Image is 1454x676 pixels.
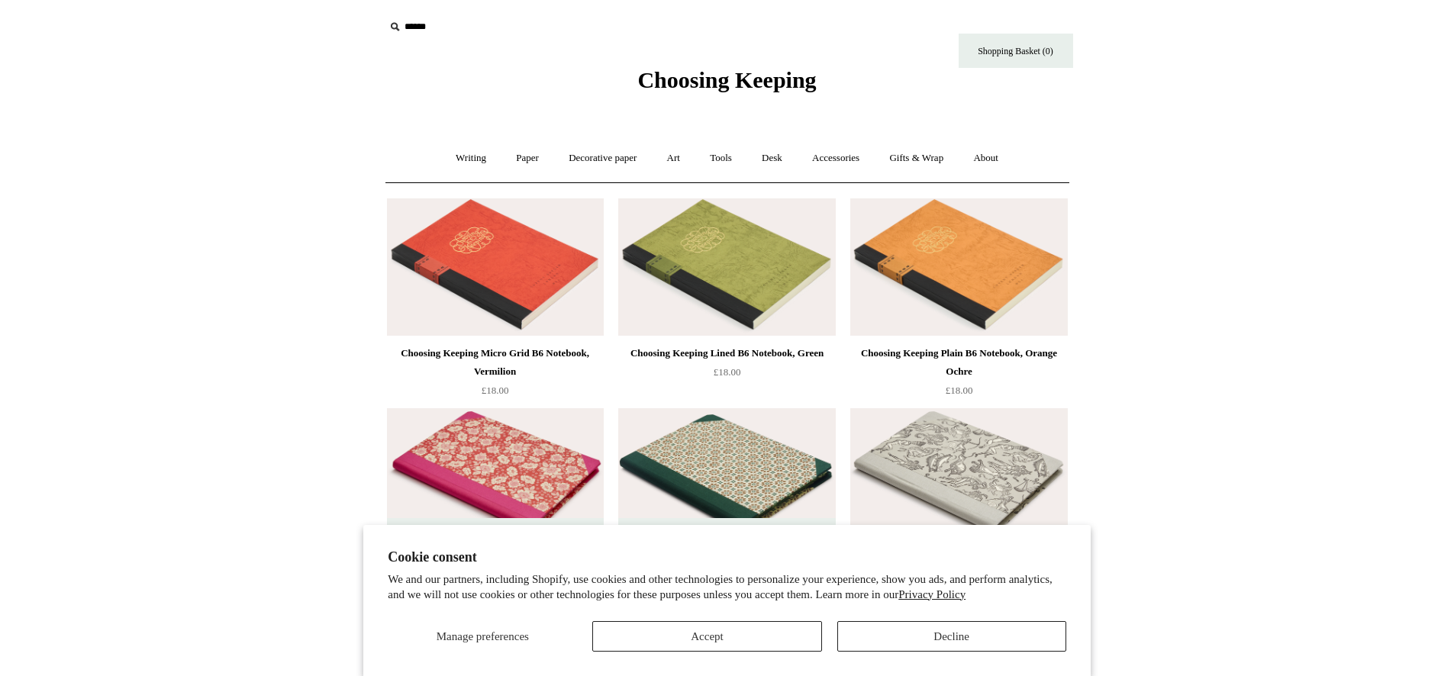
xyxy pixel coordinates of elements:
span: Temporarily Out of Stock [666,518,788,546]
img: Choosing Keeping Lined B6 Notebook, Green [618,198,835,336]
a: Shopping Basket (0) [959,34,1073,68]
a: Art [653,138,694,179]
a: Choosing Keeping Micro Grid B6 Notebook, Vermilion £18.00 [387,344,604,407]
a: Gifts & Wrap [875,138,957,179]
button: Decline [837,621,1066,652]
a: Choosing Keeping Lined B6 Notebook, Green Choosing Keeping Lined B6 Notebook, Green [618,198,835,336]
img: Hardback "Composition Ledger" Notebook, Zodiac [850,408,1067,546]
a: Paper [502,138,553,179]
span: Manage preferences [437,630,529,642]
span: Choosing Keeping [637,67,816,92]
a: Choosing Keeping Plain B6 Notebook, Orange Ochre £18.00 [850,344,1067,407]
span: £18.00 [946,385,973,396]
img: Hardback "Composition Ledger" Notebook, Post-War Floral [387,408,604,546]
div: Choosing Keeping Plain B6 Notebook, Orange Ochre [854,344,1063,381]
img: Choosing Keeping Plain B6 Notebook, Orange Ochre [850,198,1067,336]
span: £18.00 [482,385,509,396]
a: Desk [748,138,796,179]
a: Choosing Keeping Micro Grid B6 Notebook, Vermilion Choosing Keeping Micro Grid B6 Notebook, Vermi... [387,198,604,336]
a: Hardback "Composition Ledger" Notebook, Zodiac Hardback "Composition Ledger" Notebook, Zodiac [850,408,1067,546]
a: Privacy Policy [898,588,966,600]
p: We and our partners, including Shopify, use cookies and other technologies to personalize your ex... [388,572,1066,602]
a: About [959,138,1012,179]
span: £18.00 [714,366,741,378]
img: Hardback "Composition Ledger" Notebook, Floral Tile [618,408,835,546]
button: Accept [592,621,821,652]
div: Choosing Keeping Micro Grid B6 Notebook, Vermilion [391,344,600,381]
div: Choosing Keeping Lined B6 Notebook, Green [622,344,831,362]
a: Writing [442,138,500,179]
button: Manage preferences [388,621,577,652]
h2: Cookie consent [388,549,1066,565]
a: Choosing Keeping [637,79,816,90]
a: Hardback "Composition Ledger" Notebook, Floral Tile Hardback "Composition Ledger" Notebook, Flora... [618,408,835,546]
a: Choosing Keeping Lined B6 Notebook, Green £18.00 [618,344,835,407]
a: Accessories [798,138,873,179]
img: Choosing Keeping Micro Grid B6 Notebook, Vermilion [387,198,604,336]
a: Decorative paper [555,138,650,179]
a: Choosing Keeping Plain B6 Notebook, Orange Ochre Choosing Keeping Plain B6 Notebook, Orange Ochre [850,198,1067,336]
span: Temporarily Out of Stock [434,518,556,546]
a: Hardback "Composition Ledger" Notebook, Post-War Floral Hardback "Composition Ledger" Notebook, P... [387,408,604,546]
a: Tools [696,138,746,179]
